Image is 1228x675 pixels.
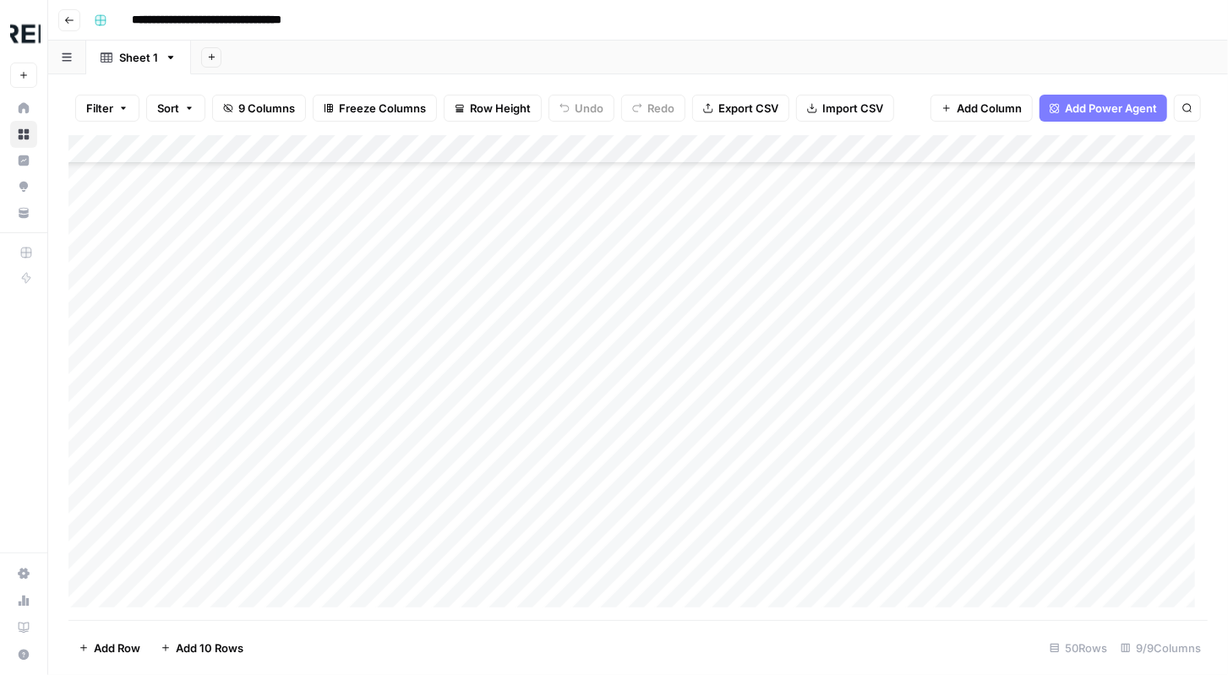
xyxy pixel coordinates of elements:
[692,95,789,122] button: Export CSV
[444,95,542,122] button: Row Height
[339,100,426,117] span: Freeze Columns
[68,634,150,661] button: Add Row
[822,100,883,117] span: Import CSV
[75,95,139,122] button: Filter
[549,95,614,122] button: Undo
[931,95,1033,122] button: Add Column
[212,95,306,122] button: 9 Columns
[157,100,179,117] span: Sort
[575,100,603,117] span: Undo
[1114,634,1208,661] div: 9/9 Columns
[10,641,37,668] button: Help + Support
[1040,95,1167,122] button: Add Power Agent
[313,95,437,122] button: Freeze Columns
[10,560,37,587] a: Settings
[718,100,778,117] span: Export CSV
[10,199,37,226] a: Your Data
[1043,634,1114,661] div: 50 Rows
[10,19,41,50] img: Threepipe Reply Logo
[10,587,37,614] a: Usage
[796,95,894,122] button: Import CSV
[10,173,37,200] a: Opportunities
[10,95,37,122] a: Home
[146,95,205,122] button: Sort
[647,100,674,117] span: Redo
[119,49,158,66] div: Sheet 1
[10,121,37,148] a: Browse
[10,614,37,641] a: Learning Hub
[176,640,243,656] span: Add 10 Rows
[10,147,37,174] a: Insights
[86,100,113,117] span: Filter
[94,640,140,656] span: Add Row
[957,100,1022,117] span: Add Column
[470,100,531,117] span: Row Height
[621,95,685,122] button: Redo
[86,41,191,74] a: Sheet 1
[150,634,254,661] button: Add 10 Rows
[238,100,295,117] span: 9 Columns
[1065,100,1157,117] span: Add Power Agent
[10,14,37,56] button: Workspace: Threepipe Reply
